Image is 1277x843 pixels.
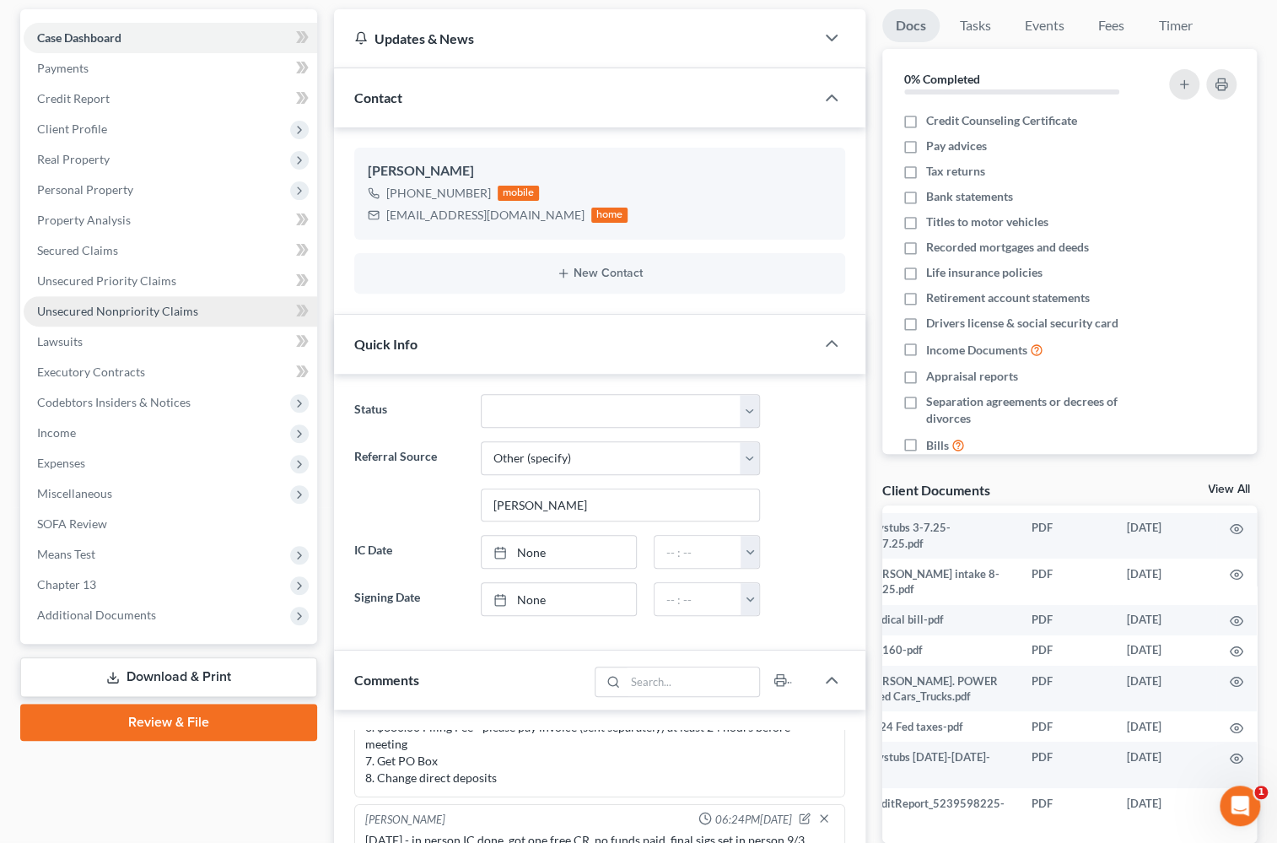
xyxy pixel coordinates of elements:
[386,207,585,224] div: [EMAIL_ADDRESS][DOMAIN_NAME]
[386,185,491,202] div: [PHONE_NUMBER]
[37,182,133,197] span: Personal Property
[853,788,1018,835] td: creditReport_5239598225-pdf
[926,188,1013,205] span: Bank statements
[926,213,1048,230] span: Titles to motor vehicles
[368,161,832,181] div: [PERSON_NAME]
[591,208,628,223] div: home
[354,89,402,105] span: Contact
[24,235,317,266] a: Secured Claims
[482,536,636,568] a: None
[1011,9,1078,42] a: Events
[926,264,1043,281] span: Life insurance policies
[1113,605,1216,635] td: [DATE]
[368,267,832,280] button: New Contact
[1145,9,1206,42] a: Timer
[37,334,83,349] span: Lawsuits
[482,489,759,521] input: Other Referral Source
[37,152,110,166] span: Real Property
[1018,666,1113,712] td: PDF
[37,425,76,440] span: Income
[1113,559,1216,605] td: [DATE]
[1018,605,1113,635] td: PDF
[37,516,107,531] span: SOFA Review
[346,394,473,428] label: Status
[1113,788,1216,835] td: [DATE]
[1018,742,1113,788] td: PDF
[882,481,990,499] div: Client Documents
[655,536,741,568] input: -- : --
[24,205,317,235] a: Property Analysis
[1018,513,1113,559] td: PDF
[37,304,198,318] span: Unsecured Nonpriority Claims
[37,30,121,45] span: Case Dashboard
[24,327,317,357] a: Lawsuits
[926,315,1118,332] span: Drivers license & social security card
[365,812,445,829] div: [PERSON_NAME]
[24,266,317,296] a: Unsecured Priority Claims
[926,342,1027,359] span: Income Documents
[37,608,156,622] span: Additional Documents
[20,704,317,741] a: Review & File
[24,509,317,539] a: SOFA Review
[1208,484,1250,495] a: View All
[655,583,741,615] input: -- : --
[853,666,1018,712] td: [PERSON_NAME]. POWER Used Cars_Trucks.pdf
[1113,513,1216,559] td: [DATE]
[1018,559,1113,605] td: PDF
[24,296,317,327] a: Unsecured Nonpriority Claims
[1113,635,1216,666] td: [DATE]
[482,583,636,615] a: None
[24,53,317,84] a: Payments
[37,456,85,470] span: Expenses
[37,61,89,75] span: Payments
[1254,786,1268,799] span: 1
[37,91,110,105] span: Credit Report
[926,138,987,154] span: Pay advices
[24,84,317,114] a: Credit Report
[853,711,1018,742] td: 2024 Fed taxes-pdf
[37,577,96,592] span: Chapter 13
[926,112,1077,129] span: Credit Counseling Certificate
[904,72,980,86] strong: 0% Completed
[926,163,985,180] span: Tax returns
[853,513,1018,559] td: paystubs 3-7.25-6.27.25.pdf
[715,812,792,828] span: 06:24PM[DATE]
[926,393,1149,427] span: Separation agreements or decrees of divorces
[853,635,1018,666] td: ID_160-pdf
[24,357,317,387] a: Executory Contracts
[1085,9,1139,42] a: Fees
[946,9,1005,42] a: Tasks
[354,30,795,47] div: Updates & News
[926,289,1090,306] span: Retirement account statements
[37,213,131,227] span: Property Analysis
[37,365,145,379] span: Executory Contracts
[853,742,1018,788] td: paystubs [DATE]-[DATE]-pdf
[354,672,419,688] span: Comments
[926,368,1018,385] span: Appraisal reports
[926,437,949,454] span: Bills
[498,186,540,201] div: mobile
[1113,666,1216,712] td: [DATE]
[37,273,176,288] span: Unsecured Priority Claims
[37,243,118,257] span: Secured Claims
[37,395,191,409] span: Codebtors Insiders & Notices
[24,23,317,53] a: Case Dashboard
[346,441,473,522] label: Referral Source
[853,559,1018,605] td: [PERSON_NAME] intake 8-27.25.pdf
[882,9,940,42] a: Docs
[1220,786,1260,826] iframe: Intercom live chat
[1113,711,1216,742] td: [DATE]
[346,582,473,616] label: Signing Date
[1018,635,1113,666] td: PDF
[625,667,759,696] input: Search...
[926,239,1089,256] span: Recorded mortgages and deeds
[346,535,473,569] label: IC Date
[1018,711,1113,742] td: PDF
[354,336,418,352] span: Quick Info
[1113,742,1216,788] td: [DATE]
[37,122,107,136] span: Client Profile
[1018,788,1113,835] td: PDF
[20,657,317,697] a: Download & Print
[853,605,1018,635] td: medical bill-pdf
[37,486,112,500] span: Miscellaneous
